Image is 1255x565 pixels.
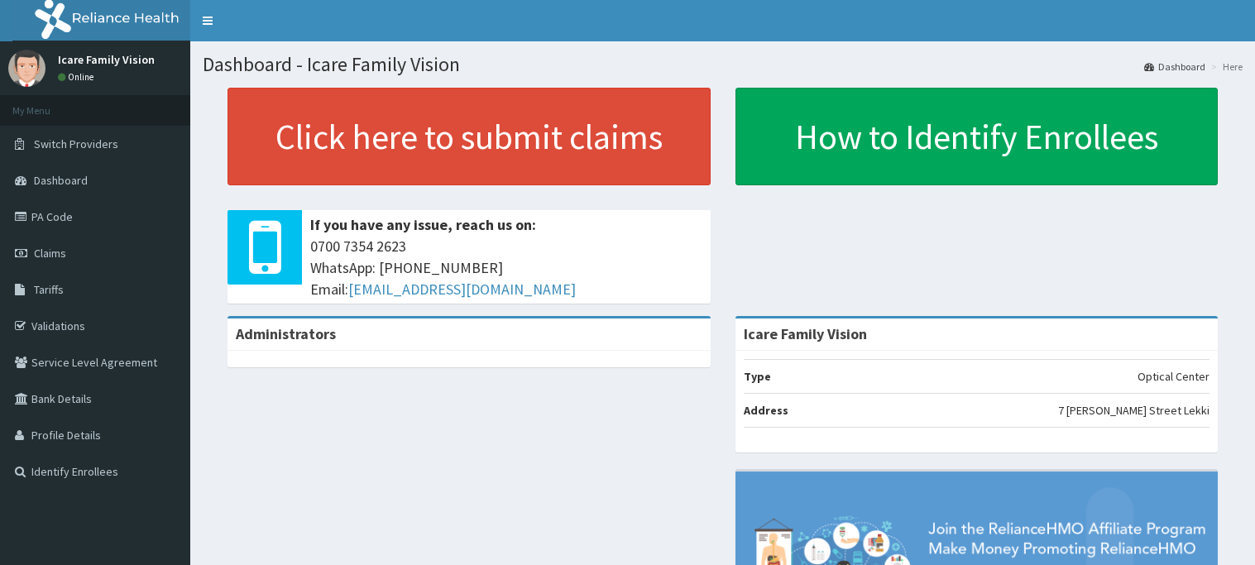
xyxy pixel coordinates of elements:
b: Administrators [236,324,336,343]
span: Switch Providers [34,136,118,151]
b: Type [744,369,771,384]
b: Address [744,403,788,418]
img: User Image [8,50,46,87]
b: If you have any issue, reach us on: [310,215,536,234]
a: Click here to submit claims [228,88,711,185]
a: [EMAIL_ADDRESS][DOMAIN_NAME] [348,280,576,299]
p: 7 [PERSON_NAME] Street Lekki [1058,402,1209,419]
span: Dashboard [34,173,88,188]
a: How to Identify Enrollees [735,88,1219,185]
strong: Icare Family Vision [744,324,867,343]
li: Here [1207,60,1243,74]
p: Icare Family Vision [58,54,155,65]
span: Tariffs [34,282,64,297]
h1: Dashboard - Icare Family Vision [203,54,1243,75]
a: Online [58,71,98,83]
span: Claims [34,246,66,261]
p: Optical Center [1138,368,1209,385]
span: 0700 7354 2623 WhatsApp: [PHONE_NUMBER] Email: [310,236,702,299]
a: Dashboard [1144,60,1205,74]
